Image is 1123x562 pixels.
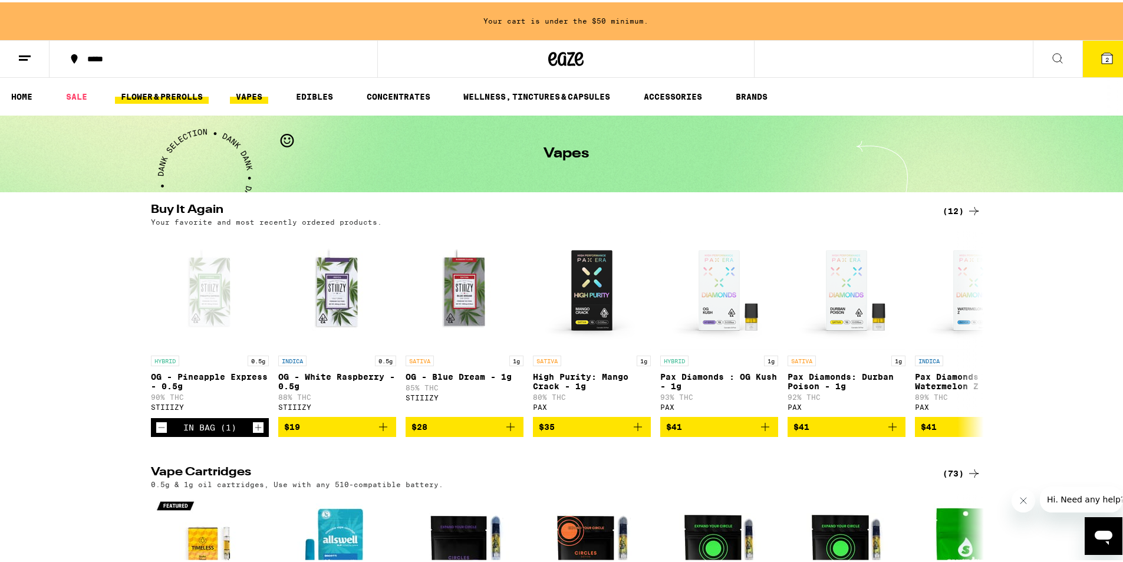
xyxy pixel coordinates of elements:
[183,420,236,430] div: In Bag (1)
[248,353,269,364] p: 0.5g
[375,353,396,364] p: 0.5g
[151,464,923,478] h2: Vape Cartridges
[252,419,264,431] button: Increment
[151,391,269,399] p: 90% THC
[406,392,523,399] div: STIIIZY
[60,87,93,101] a: SALE
[915,353,943,364] p: INDICA
[638,87,708,101] a: ACCESSORIES
[533,415,651,435] button: Add to bag
[533,353,561,364] p: SATIVA
[793,420,809,429] span: $41
[115,87,209,101] a: FLOWER & PREROLLS
[788,353,816,364] p: SATIVA
[406,353,434,364] p: SATIVA
[1105,54,1109,61] span: 2
[284,420,300,429] span: $19
[666,420,682,429] span: $41
[921,420,937,429] span: $41
[278,391,396,399] p: 88% THC
[7,8,85,18] span: Hi. Need any help?
[230,87,268,101] a: VAPES
[278,401,396,409] div: STIIIZY
[544,144,589,159] h1: Vapes
[915,401,1033,409] div: PAX
[533,229,651,347] img: PAX - High Purity: Mango Crack - 1g
[788,229,905,415] a: Open page for Pax Diamonds: Durban Poison - 1g from PAX
[406,415,523,435] button: Add to bag
[533,401,651,409] div: PAX
[730,87,773,101] a: BRANDS
[151,401,269,409] div: STIIIZY
[1040,484,1122,510] iframe: Message from company
[406,229,523,347] img: STIIIZY - OG - Blue Dream - 1g
[788,391,905,399] p: 92% THC
[151,353,179,364] p: HYBRID
[788,370,905,389] p: Pax Diamonds: Durban Poison - 1g
[943,202,981,216] a: (12)
[660,391,778,399] p: 93% THC
[660,415,778,435] button: Add to bag
[278,229,396,415] a: Open page for OG - White Raspberry - 0.5g from STIIIZY
[406,229,523,415] a: Open page for OG - Blue Dream - 1g from STIIIZY
[361,87,436,101] a: CONCENTRATES
[788,415,905,435] button: Add to bag
[915,370,1033,389] p: Pax Diamonds : Watermelon Z - 1g
[156,419,167,431] button: Decrement
[915,229,1033,415] a: Open page for Pax Diamonds : Watermelon Z - 1g from PAX
[915,415,1033,435] button: Add to bag
[1085,515,1122,553] iframe: Button to launch messaging window
[1012,487,1035,510] iframe: Close message
[278,415,396,435] button: Add to bag
[457,87,616,101] a: WELLNESS, TINCTURES & CAPSULES
[660,401,778,409] div: PAX
[411,420,427,429] span: $28
[151,229,269,416] a: Open page for OG - Pineapple Express - 0.5g from STIIIZY
[788,229,905,347] img: PAX - Pax Diamonds: Durban Poison - 1g
[637,353,651,364] p: 1g
[290,87,339,101] a: EDIBLES
[660,229,778,347] img: PAX - Pax Diamonds : OG Kush - 1g
[915,229,1033,347] img: PAX - Pax Diamonds : Watermelon Z - 1g
[660,353,689,364] p: HYBRID
[915,391,1033,399] p: 89% THC
[660,370,778,389] p: Pax Diamonds : OG Kush - 1g
[151,370,269,389] p: OG - Pineapple Express - 0.5g
[533,370,651,389] p: High Purity: Mango Crack - 1g
[406,382,523,389] p: 85% THC
[151,202,923,216] h2: Buy It Again
[151,216,382,224] p: Your favorite and most recently ordered products.
[943,464,981,478] a: (73)
[533,229,651,415] a: Open page for High Purity: Mango Crack - 1g from PAX
[788,401,905,409] div: PAX
[278,353,307,364] p: INDICA
[660,229,778,415] a: Open page for Pax Diamonds : OG Kush - 1g from PAX
[406,370,523,379] p: OG - Blue Dream - 1g
[151,478,443,486] p: 0.5g & 1g oil cartridges, Use with any 510-compatible battery.
[509,353,523,364] p: 1g
[278,229,396,347] img: STIIIZY - OG - White Raspberry - 0.5g
[5,87,38,101] a: HOME
[539,420,555,429] span: $35
[533,391,651,399] p: 80% THC
[764,353,778,364] p: 1g
[278,370,396,389] p: OG - White Raspberry - 0.5g
[891,353,905,364] p: 1g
